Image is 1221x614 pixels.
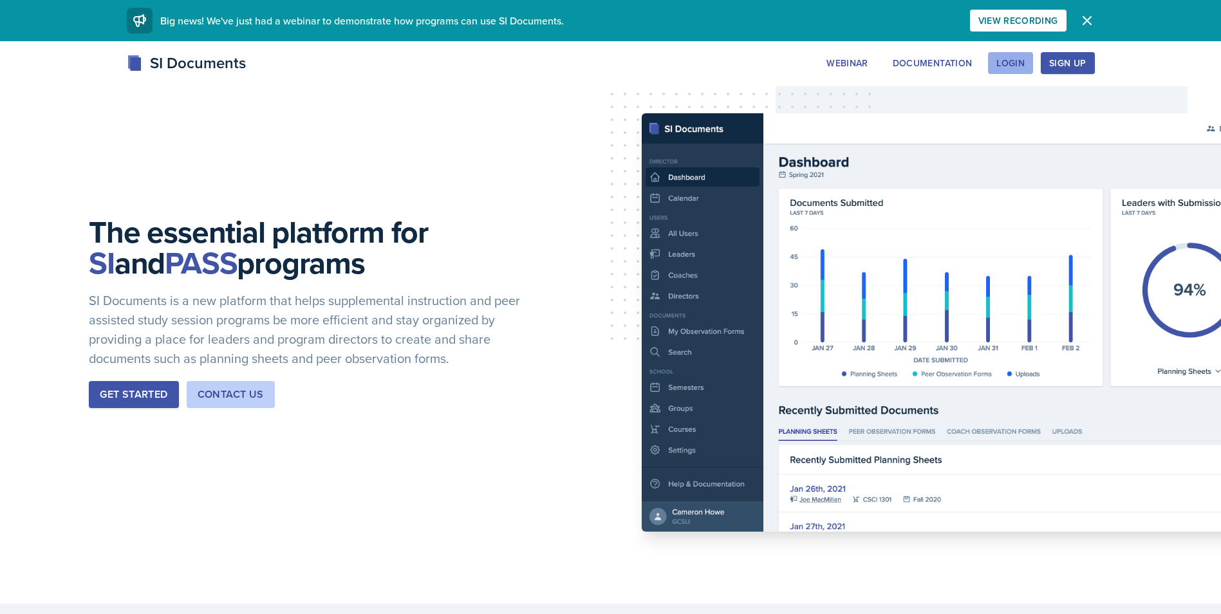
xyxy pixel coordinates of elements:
span: Big news! We've just had a webinar to demonstrate how programs can use SI Documents. [160,14,564,28]
div: Get Started [100,387,167,402]
div: Documentation [893,58,973,68]
div: Webinar [826,58,868,68]
div: Login [996,58,1025,68]
div: SI Documents [127,51,246,75]
button: Documentation [884,52,981,74]
button: Contact Us [187,381,275,408]
button: Get Started [89,381,178,408]
div: View Recording [978,15,1058,26]
button: View Recording [970,10,1067,32]
div: Contact Us [198,387,264,402]
div: Sign Up [1049,58,1086,68]
button: Sign Up [1041,52,1094,74]
button: Webinar [818,52,876,74]
button: Login [988,52,1033,74]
